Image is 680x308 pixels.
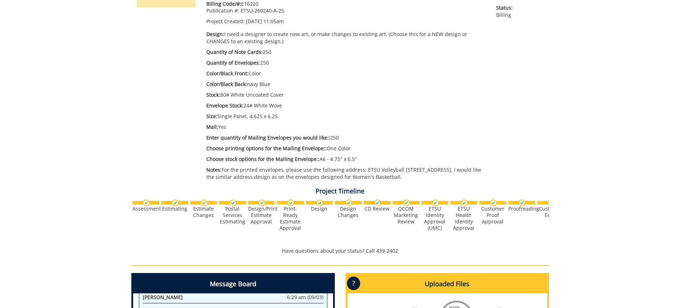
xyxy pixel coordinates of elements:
span: [DATE] 11:05am [246,18,284,25]
span: Quantity of Note Cards: [206,49,263,55]
img: checkmark [490,200,497,206]
div: Design Changes [335,206,362,218]
div: Estimate Changes [190,206,217,218]
p: Have questions about your status? Call 439-2402 [131,247,549,254]
img: checkmark [519,200,525,206]
img: checkmark [432,200,439,206]
p: A6 - 4.75" x 6.5" [206,156,486,163]
div: ETSU Identity Approval (UMC) [422,206,448,231]
p: 250 [206,59,486,66]
p: navy Blue [206,81,486,88]
span: Mail: [206,123,218,130]
img: checkmark [403,200,410,206]
p: Yes [206,123,486,131]
p: 250 [206,49,486,56]
img: checkmark [143,200,150,206]
span: Color/Black Back: [206,81,247,87]
p: Single Panel, 4.625 x 6.25 [206,113,486,120]
div: Estimating [161,206,188,212]
p: Billing [496,4,543,19]
p: ? [347,277,360,290]
img: checkmark [201,200,207,206]
p: I need a designer to create new art, or make changes to existing art. (Choose this for a NEW desi... [206,31,486,45]
img: checkmark [461,200,468,206]
span: Enter quantity of Mailing Envelopes you would like:: [206,134,330,141]
p: One Color [206,145,486,152]
img: checkmark [287,200,294,206]
span: Design: [206,31,224,37]
img: checkmark [230,200,236,206]
div: ETSU Health Identity Approval [450,206,477,231]
img: checkmark [258,200,265,206]
img: checkmark [374,200,381,206]
div: CD Review [364,206,391,212]
img: checkmark [172,200,178,206]
span: Choose printing options for the Mailing Envelope:: [206,145,327,152]
span: Envelope Stock: [206,102,243,109]
div: Postal Services Estimating [219,206,246,225]
p: 80# White Uncoated Cover [206,91,486,99]
span: Project Created: [206,18,245,25]
span: [PERSON_NAME] [143,294,183,301]
span: 6:29 am (09/03) [287,294,323,301]
div: Design/Print Estimate Approval [248,206,275,225]
p: 250 [206,134,486,141]
img: checkmark [548,200,554,206]
div: Proofreading [508,206,535,212]
h4: Project Timeline [131,188,549,195]
span: ETSU-260240-A-25 [241,7,284,14]
div: Customer Edits [537,206,564,218]
p: Color [206,70,486,77]
div: Assessment [132,206,159,212]
div: QCOM Marketing Review [393,206,419,225]
span: Stock: [206,91,220,98]
div: Print-Ready Estimate Approval [277,206,304,231]
span: Quantity of Envelopes: [206,59,260,66]
div: Customer Proof Approval [479,206,506,225]
span: Notes: [206,166,222,173]
img: checkmark [345,200,352,206]
span: Billing Code/#: [206,0,241,7]
span: Color/Black Front: [206,70,248,77]
p: For the printed envelopes, please use the following address: ETSU Volleyball [STREET_ADDRESS]. I ... [206,166,486,181]
p: E16220 [206,0,486,7]
span: Size: [206,113,217,120]
img: checkmark [316,200,323,206]
h4: Message Board [133,275,333,293]
span: Publication #: [206,7,239,14]
span: Choose stock options for the Mailing Envelope:: [206,156,319,162]
p: 24# White Wove [206,102,486,109]
span: Status: [496,4,543,11]
h4: Uploaded Files [347,275,547,293]
div: Design [306,206,333,212]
